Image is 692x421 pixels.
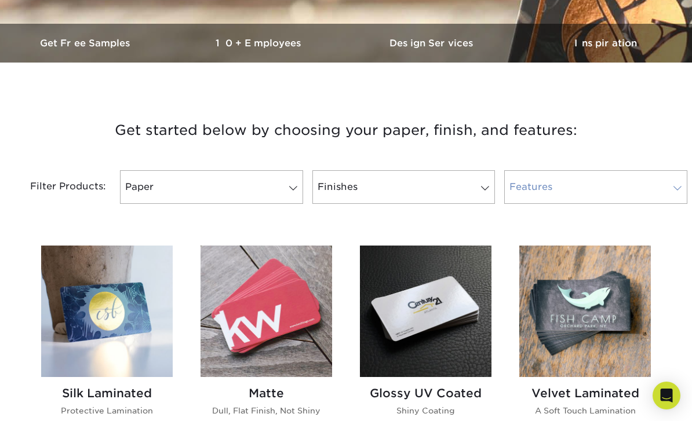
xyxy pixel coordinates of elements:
h3: Get started below by choosing your paper, finish, and features: [9,104,683,156]
h3: Design Services [346,38,519,49]
div: Open Intercom Messenger [653,382,680,409]
a: Features [504,170,687,204]
p: Protective Lamination [41,405,173,416]
p: Shiny Coating [360,405,491,416]
h2: Silk Laminated [41,386,173,400]
img: Glossy UV Coated Business Cards [360,246,491,377]
img: Velvet Laminated Business Cards [519,246,651,377]
h2: Velvet Laminated [519,386,651,400]
p: A Soft Touch Lamination [519,405,651,416]
a: 10+ Employees [173,24,347,63]
a: Finishes [312,170,496,204]
h3: 10+ Employees [173,38,347,49]
a: Design Services [346,24,519,63]
iframe: Google Customer Reviews [3,386,99,417]
h2: Matte [201,386,332,400]
p: Dull, Flat Finish, Not Shiny [201,405,332,416]
a: Paper [120,170,303,204]
img: Silk Laminated Business Cards [41,246,173,377]
h2: Glossy UV Coated [360,386,491,400]
img: Matte Business Cards [201,246,332,377]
